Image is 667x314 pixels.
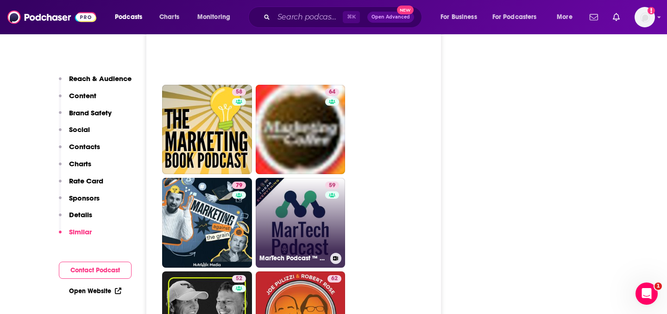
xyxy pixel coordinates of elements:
[115,11,142,24] span: Podcasts
[59,210,92,227] button: Details
[635,7,655,27] button: Show profile menu
[397,6,414,14] span: New
[69,91,96,100] p: Content
[486,10,550,25] button: open menu
[59,142,100,159] button: Contacts
[59,227,92,245] button: Similar
[550,10,584,25] button: open menu
[59,108,112,126] button: Brand Safety
[636,283,658,305] iframe: Intercom live chat
[557,11,573,24] span: More
[159,11,179,24] span: Charts
[586,9,602,25] a: Show notifications dropdown
[635,7,655,27] img: User Profile
[259,254,327,262] h3: MarTech Podcast ™ // Marketing + Technology = Business Growth
[59,125,90,142] button: Social
[59,262,132,279] button: Contact Podcast
[59,91,96,108] button: Content
[69,227,92,236] p: Similar
[7,8,96,26] img: Podchaser - Follow, Share and Rate Podcasts
[191,10,242,25] button: open menu
[69,159,91,168] p: Charts
[59,194,100,211] button: Sponsors
[325,88,339,96] a: 64
[236,181,242,190] span: 79
[648,7,655,14] svg: Add a profile image
[257,6,431,28] div: Search podcasts, credits, & more...
[327,275,341,283] a: 62
[434,10,489,25] button: open menu
[331,274,338,283] span: 62
[329,88,335,97] span: 64
[343,11,360,23] span: ⌘ K
[236,88,242,97] span: 58
[236,274,242,283] span: 52
[635,7,655,27] span: Logged in as elleb2btech
[153,10,185,25] a: Charts
[69,210,92,219] p: Details
[367,12,414,23] button: Open AdvancedNew
[197,11,230,24] span: Monitoring
[69,287,121,295] a: Open Website
[371,15,410,19] span: Open Advanced
[69,108,112,117] p: Brand Safety
[59,159,91,176] button: Charts
[654,283,662,290] span: 1
[325,182,339,189] a: 59
[492,11,537,24] span: For Podcasters
[256,85,346,175] a: 64
[59,74,132,91] button: Reach & Audience
[69,176,103,185] p: Rate Card
[69,194,100,202] p: Sponsors
[108,10,154,25] button: open menu
[232,88,246,96] a: 58
[329,181,335,190] span: 59
[162,178,252,268] a: 79
[256,178,346,268] a: 59MarTech Podcast ™ // Marketing + Technology = Business Growth
[69,125,90,134] p: Social
[232,182,246,189] a: 79
[59,176,103,194] button: Rate Card
[162,85,252,175] a: 58
[232,275,246,283] a: 52
[69,74,132,83] p: Reach & Audience
[274,10,343,25] input: Search podcasts, credits, & more...
[69,142,100,151] p: Contacts
[609,9,623,25] a: Show notifications dropdown
[440,11,477,24] span: For Business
